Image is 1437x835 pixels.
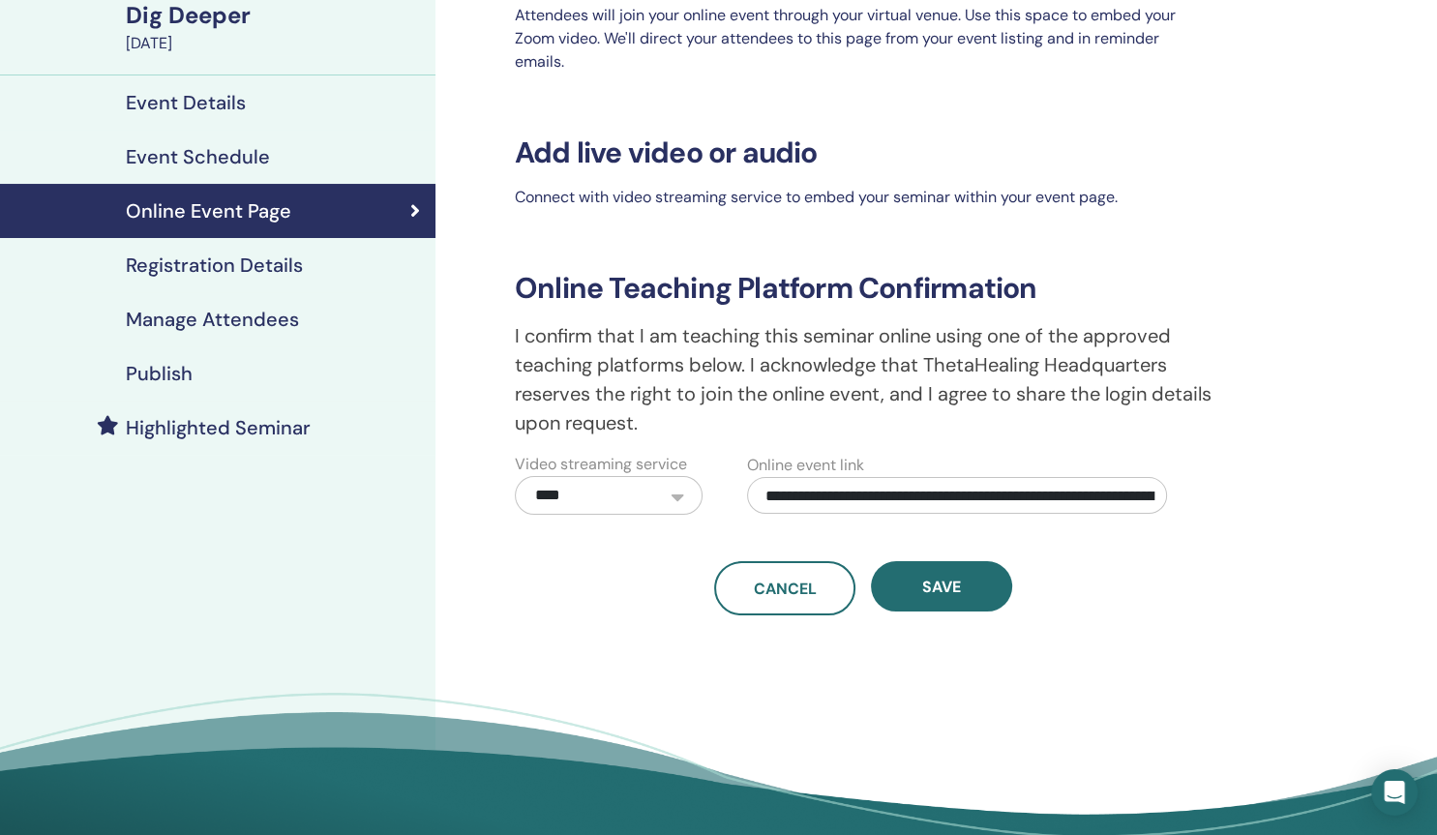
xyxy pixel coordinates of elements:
[503,271,1223,306] h3: Online Teaching Platform Confirmation
[126,199,291,223] h4: Online Event Page
[126,416,311,439] h4: Highlighted Seminar
[754,579,817,599] span: Cancel
[126,32,424,55] div: [DATE]
[126,308,299,331] h4: Manage Attendees
[871,561,1012,611] button: Save
[503,186,1223,209] p: Connect with video streaming service to embed your seminar within your event page.
[503,321,1223,437] p: I confirm that I am teaching this seminar online using one of the approved teaching platforms bel...
[503,135,1223,170] h3: Add live video or audio
[503,4,1223,74] p: Attendees will join your online event through your virtual venue. Use this space to embed your Zo...
[922,577,961,597] span: Save
[747,454,864,477] label: Online event link
[126,253,303,277] h4: Registration Details
[126,362,193,385] h4: Publish
[126,145,270,168] h4: Event Schedule
[515,453,687,476] label: Video streaming service
[714,561,855,615] a: Cancel
[126,91,246,114] h4: Event Details
[1371,769,1418,816] div: Open Intercom Messenger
